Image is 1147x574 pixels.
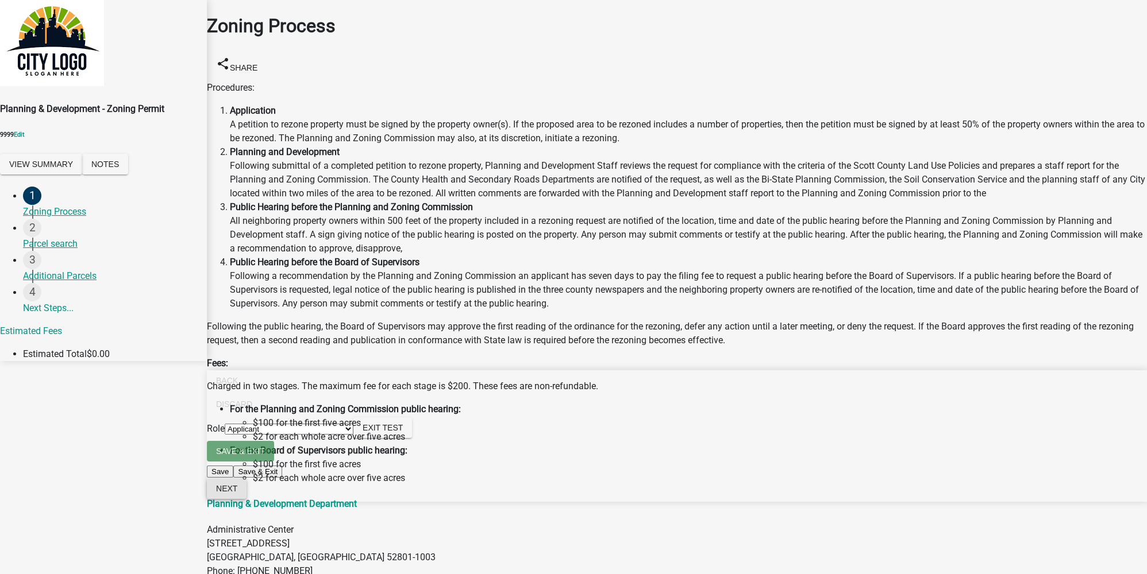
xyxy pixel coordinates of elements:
a: Planning & Development Department [207,498,357,509]
li: $2 for each whole acre over five acres [253,471,1147,485]
strong: For the Planning and Zoning Commission public hearing: [230,404,461,414]
i: share [216,56,230,70]
li: Following a recommendation by the Planning and Zoning Commission an applicant has seven days to p... [230,255,1147,311]
li: $100 for the first five acres [253,457,1147,471]
div: Additional Parcels [23,269,198,283]
span: Exit Test [363,423,403,432]
li: $100 for the first five acres [253,416,1147,430]
li: Following submittal of a completed petition to rezone property, Planning and Development Staff re... [230,145,1147,200]
wm-modal-confirm: Edit Application Number [14,131,25,138]
strong: Planning and Development [230,146,340,157]
strong: Fees: [207,358,228,369]
button: Notes [82,154,128,174]
strong: Public Hearing before the Planning and Zoning Commission [230,201,473,212]
button: Discard [207,394,261,414]
a: Next Steps... [23,283,207,321]
span: Share [230,63,257,72]
wm-modal-confirm: Notes [82,160,128,170]
span: $0.00 [87,348,110,359]
li: $2 for each whole acre over five acres [253,430,1147,444]
span: Estimated Total [23,348,87,359]
strong: Public Hearing before the Board of Supervisors [230,257,419,267]
div: 3 [23,251,41,269]
div: 2 [23,219,41,237]
li: All neighboring property owners within 500 feet of the property included in a rezoning request ar... [230,200,1147,255]
button: shareShare [207,52,267,78]
p: Charged in two stages. The maximum fee for each stage is $200. These fees are non-refundable. [207,379,1147,393]
button: Next [207,478,247,499]
span: Back [216,376,238,385]
div: Zoning Process [23,205,198,219]
div: Parcel search [23,237,198,251]
li: A petition to rezone property must be signed by the property owner(s). If the proposed area to be... [230,104,1147,145]
strong: For the Board of Supervisors public hearing: [230,445,407,456]
button: Save & Exit [207,441,274,461]
p: Procedures: [207,81,1147,95]
h1: Zoning Process [207,12,1147,40]
button: Back [207,370,247,391]
div: 1 [23,187,41,205]
div: 4 [23,283,41,301]
strong: Application [230,105,276,116]
span: Save & Exit [216,447,265,456]
button: Exit Test [353,417,412,438]
a: Edit [14,131,25,138]
span: Next [216,484,237,493]
p: Following the public hearing, the Board of Supervisors may approve the first reading of the ordin... [207,320,1147,347]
